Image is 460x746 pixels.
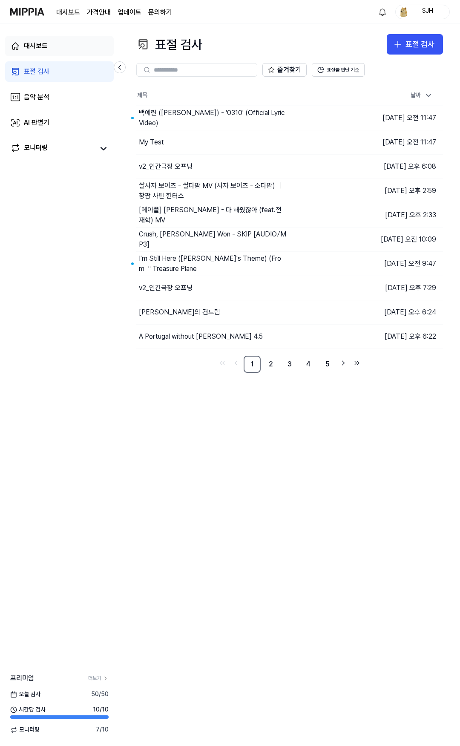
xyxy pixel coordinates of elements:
[139,205,286,225] div: [메이플] [PERSON_NAME] - 다 해줬잖아 (feat.전재학) MV
[366,251,443,276] td: [DATE] 오전 9:47
[262,63,307,77] button: 즐겨찾기
[366,227,443,251] td: [DATE] 오전 10:09
[87,7,111,17] button: 가격안내
[139,331,263,342] div: A Portugal without [PERSON_NAME] 4.5
[312,63,365,77] button: 표절률 판단 기준
[411,7,444,16] div: SJH
[366,203,443,227] td: [DATE] 오후 2:33
[118,7,141,17] a: 업데이트
[96,726,109,734] span: 7 / 10
[405,38,434,51] div: 표절 검사
[366,154,443,179] td: [DATE] 오후 6:08
[366,276,443,300] td: [DATE] 오후 7:29
[5,36,114,56] a: 대시보드
[10,706,46,714] span: 시간당 검사
[139,283,193,293] div: v2_인간극장 오프닝
[216,357,228,369] a: Go to first page
[300,356,317,373] a: 4
[24,92,49,102] div: 음악 분석
[244,356,261,373] a: 1
[230,357,242,369] a: Go to previous page
[139,307,220,317] div: [PERSON_NAME]의 건드림
[281,356,298,373] a: 3
[10,726,40,734] span: 모니터링
[10,143,95,155] a: 모니터링
[148,7,172,17] a: 문의하기
[366,300,443,324] td: [DATE] 오후 6:24
[366,324,443,349] td: [DATE] 오후 6:22
[139,253,286,274] div: I'm Still Here ([PERSON_NAME]'s Theme) (From ＂Treasure Plane
[139,137,164,147] div: My Test
[10,673,34,683] span: 프리미엄
[387,34,443,55] button: 표절 검사
[5,87,114,107] a: 음악 분석
[136,34,202,55] div: 표절 검사
[337,357,349,369] a: Go to next page
[91,690,109,699] span: 50 / 50
[24,41,48,51] div: 대시보드
[139,161,193,172] div: v2_인간극장 오프닝
[377,7,388,17] img: 알림
[366,106,443,130] td: [DATE] 오전 11:47
[398,7,408,17] img: profile
[136,85,366,106] th: 제목
[24,66,49,77] div: 표절 검사
[351,357,363,369] a: Go to last page
[366,130,443,154] td: [DATE] 오전 11:47
[24,143,48,155] div: 모니터링
[262,356,279,373] a: 2
[5,112,114,133] a: AI 판별기
[395,5,450,19] button: profileSJH
[407,89,436,102] div: 날짜
[10,690,40,699] span: 오늘 검사
[5,61,114,82] a: 표절 검사
[139,181,286,201] div: 쌀사자 보이즈 - 쌀다팜 MV (사자 보이즈 - 소다팝) ｜ 창팝 사탄 헌터스
[56,7,80,17] a: 대시보드
[136,356,443,373] nav: pagination
[88,675,109,682] a: 더보기
[139,229,286,250] div: Crush, [PERSON_NAME] Won - SKIP [AUDIO⧸MP3]
[366,179,443,203] td: [DATE] 오후 2:59
[93,706,109,714] span: 10 / 10
[319,356,336,373] a: 5
[139,108,286,128] div: 백예린 ([PERSON_NAME]) - '0310' (Official Lyric Video)
[24,118,49,128] div: AI 판별기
